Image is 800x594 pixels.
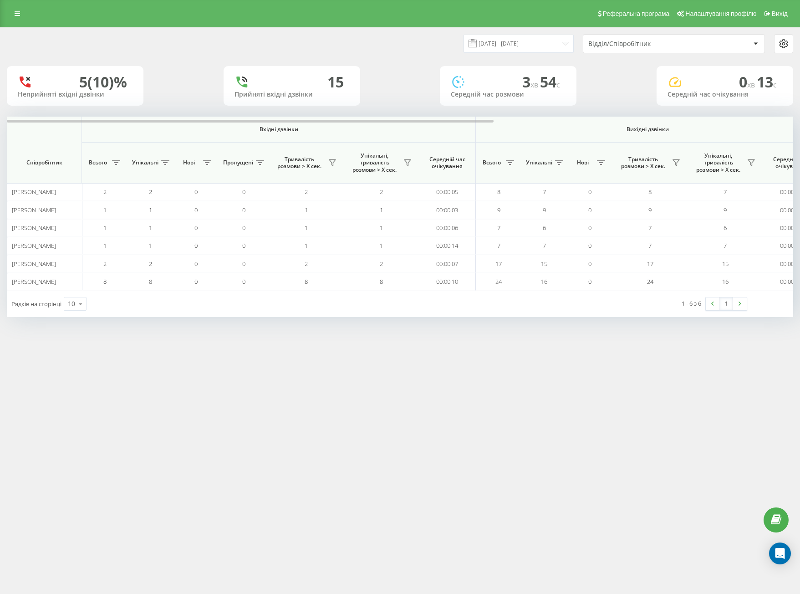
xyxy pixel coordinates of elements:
[305,277,308,286] span: 8
[543,224,546,232] span: 6
[724,224,727,232] span: 6
[380,260,383,268] span: 2
[380,277,383,286] span: 8
[234,91,349,98] div: Прийняті вхідні дзвінки
[722,277,729,286] span: 16
[149,206,152,214] span: 1
[719,297,733,310] a: 1
[103,206,107,214] span: 1
[451,91,566,98] div: Середній час розмови
[419,219,476,237] td: 00:00:06
[178,159,200,166] span: Нові
[556,80,560,90] span: c
[194,188,198,196] span: 0
[149,241,152,250] span: 1
[380,241,383,250] span: 1
[724,188,727,196] span: 7
[11,300,61,308] span: Рядків на сторінці
[495,260,502,268] span: 17
[242,277,245,286] span: 0
[348,152,401,174] span: Унікальні, тривалість розмови > Х сек.
[617,156,669,170] span: Тривалість розмови > Х сек.
[648,188,652,196] span: 8
[305,206,308,214] span: 1
[149,260,152,268] span: 2
[757,72,777,92] span: 13
[419,237,476,255] td: 00:00:14
[682,299,701,308] div: 1 - 6 з 6
[685,10,756,17] span: Налаштування профілю
[497,241,500,250] span: 7
[773,80,777,90] span: c
[480,159,503,166] span: Всього
[648,241,652,250] span: 7
[380,188,383,196] span: 2
[194,277,198,286] span: 0
[747,80,757,90] span: хв
[103,277,107,286] span: 8
[305,188,308,196] span: 2
[68,299,75,308] div: 10
[588,40,697,48] div: Відділ/Співробітник
[588,224,591,232] span: 0
[497,188,500,196] span: 8
[722,260,729,268] span: 15
[522,72,540,92] span: 3
[495,277,502,286] span: 24
[603,10,670,17] span: Реферальна програма
[12,277,56,286] span: [PERSON_NAME]
[149,188,152,196] span: 2
[588,206,591,214] span: 0
[18,91,132,98] div: Неприйняті вхідні дзвінки
[541,277,547,286] span: 16
[648,224,652,232] span: 7
[647,260,653,268] span: 17
[724,241,727,250] span: 7
[273,156,326,170] span: Тривалість розмови > Х сек.
[12,206,56,214] span: [PERSON_NAME]
[242,241,245,250] span: 0
[380,206,383,214] span: 1
[497,126,798,133] span: Вихідні дзвінки
[497,206,500,214] span: 9
[103,224,107,232] span: 1
[588,277,591,286] span: 0
[739,72,757,92] span: 0
[419,183,476,201] td: 00:00:05
[305,241,308,250] span: 1
[242,206,245,214] span: 0
[497,224,500,232] span: 7
[530,80,540,90] span: хв
[79,73,127,91] div: 5 (10)%
[194,224,198,232] span: 0
[419,201,476,219] td: 00:00:03
[103,260,107,268] span: 2
[772,10,788,17] span: Вихід
[769,543,791,564] div: Open Intercom Messenger
[194,241,198,250] span: 0
[571,159,594,166] span: Нові
[223,159,253,166] span: Пропущені
[526,159,552,166] span: Унікальні
[327,73,344,91] div: 15
[419,273,476,291] td: 00:00:10
[12,241,56,250] span: [PERSON_NAME]
[103,241,107,250] span: 1
[588,188,591,196] span: 0
[15,159,74,166] span: Співробітник
[305,260,308,268] span: 2
[648,206,652,214] span: 9
[692,152,744,174] span: Унікальні, тривалість розмови > Х сек.
[541,260,547,268] span: 15
[305,224,308,232] span: 1
[132,159,158,166] span: Унікальні
[242,188,245,196] span: 0
[194,206,198,214] span: 0
[194,260,198,268] span: 0
[380,224,383,232] span: 1
[724,206,727,214] span: 9
[588,260,591,268] span: 0
[588,241,591,250] span: 0
[12,260,56,268] span: [PERSON_NAME]
[647,277,653,286] span: 24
